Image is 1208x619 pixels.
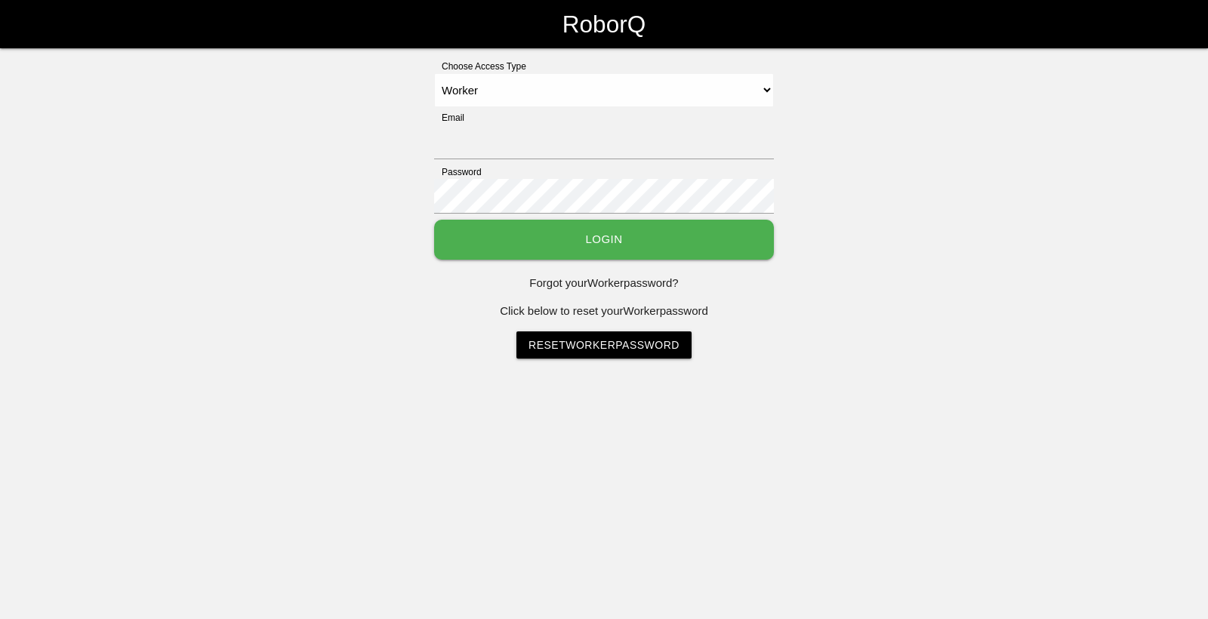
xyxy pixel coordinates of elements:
[516,331,692,359] a: ResetWorkerPassword
[434,275,774,292] p: Forgot your Worker password?
[434,165,482,179] label: Password
[434,60,526,73] label: Choose Access Type
[434,303,774,320] p: Click below to reset your Worker password
[434,111,464,125] label: Email
[434,220,774,260] button: Login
